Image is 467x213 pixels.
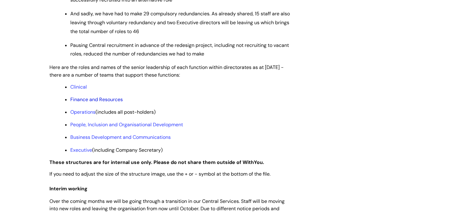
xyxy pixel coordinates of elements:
strong: These structures are for internal use only. Please do not share them outside of WithYou. [49,159,264,165]
span: (including Company Secretary) [70,147,163,153]
span: Here are the roles and names of the senior leadership of each function within directorates as at ... [49,64,284,78]
p: Pausing Central recruitment in advance of the redesign project, including not recruiting to vacan... [70,41,292,59]
a: People, Inclusion and Organisational Development [70,121,183,128]
a: Executive [70,147,92,153]
a: Finance and Resources [70,96,123,103]
a: Operations [70,109,95,115]
span: (includes all post-holders) [70,109,156,115]
a: Business Development and Communications [70,134,171,140]
a: Clinical [70,84,87,90]
span: Interim working [49,185,88,192]
p: And sadly, we have had to make 29 compulsory redundancies. As already shared, 15 staff are also l... [70,10,292,36]
span: If you need to adjust the size of the structure image, use the + or - symbol at the bottom of the... [49,171,270,177]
